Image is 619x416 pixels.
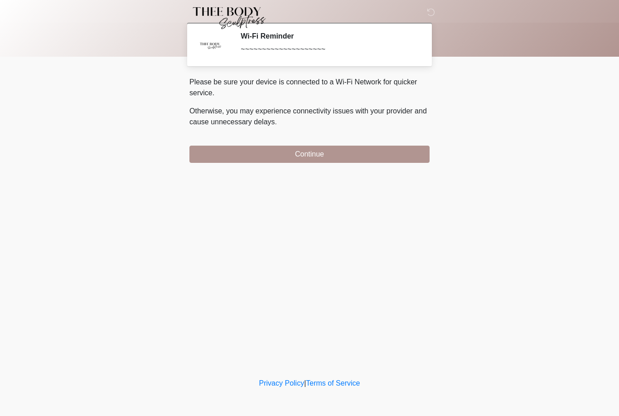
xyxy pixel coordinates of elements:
a: Privacy Policy [259,379,305,387]
a: | [304,379,306,387]
p: Otherwise, you may experience connectivity issues with your provider and cause unnecessary delays [189,106,430,127]
p: Please be sure your device is connected to a Wi-Fi Network for quicker service. [189,77,430,98]
img: Thee Body Sculptress Logo [180,7,273,29]
div: ~~~~~~~~~~~~~~~~~~~~ [241,44,416,55]
a: Terms of Service [306,379,360,387]
span: . [275,118,277,126]
button: Continue [189,146,430,163]
img: Agent Avatar [196,32,223,59]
